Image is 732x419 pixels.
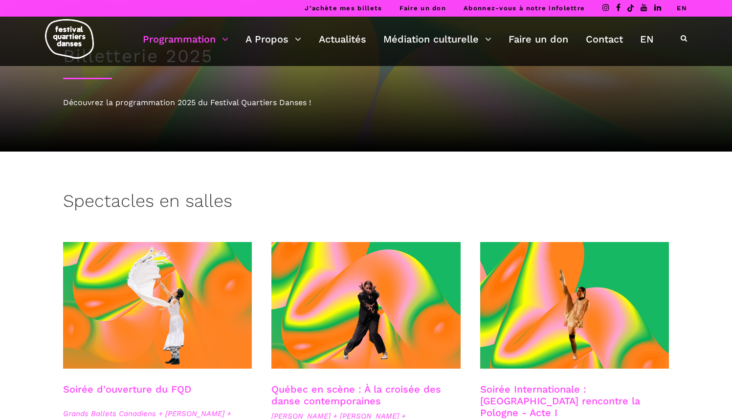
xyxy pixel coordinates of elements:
a: Québec en scène : À la croisée des danse contemporaines [271,383,441,407]
a: Soirée Internationale : [GEOGRAPHIC_DATA] rencontre la Pologne - Acte I [480,383,640,419]
a: Abonnez-vous à notre infolettre [464,4,585,12]
a: Actualités [319,31,366,47]
a: Faire un don [399,4,446,12]
a: Médiation culturelle [383,31,491,47]
a: Faire un don [509,31,568,47]
a: Contact [586,31,623,47]
a: J’achète mes billets [305,4,382,12]
a: Soirée d'ouverture du FQD [63,383,191,395]
div: Découvrez la programmation 2025 du Festival Quartiers Danses ! [63,96,669,109]
img: logo-fqd-med [45,19,94,59]
a: A Propos [245,31,301,47]
a: Programmation [143,31,228,47]
h3: Spectacles en salles [63,191,232,215]
a: EN [640,31,654,47]
a: EN [677,4,687,12]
